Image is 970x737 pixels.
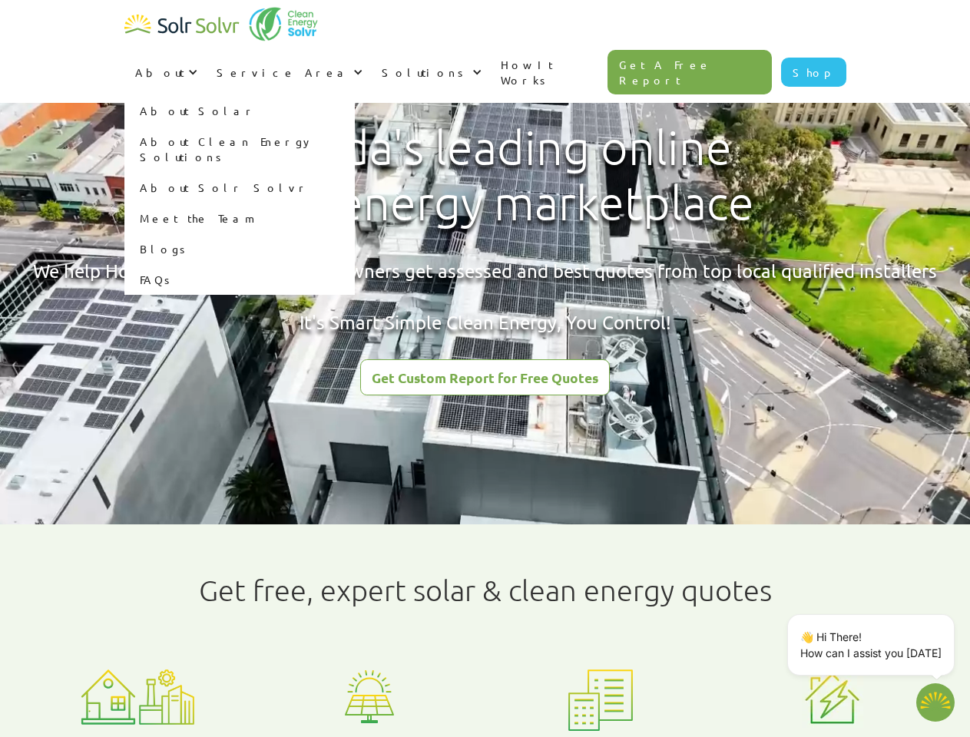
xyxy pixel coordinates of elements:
[203,121,767,231] h1: Canada's leading online clean energy marketplace
[800,629,942,661] p: 👋 Hi There! How can I assist you [DATE]
[382,64,468,80] div: Solutions
[124,95,355,295] nav: About
[199,573,772,607] h1: Get free, expert solar & clean energy quotes
[124,126,355,172] a: About Clean Energy Solutions
[372,371,598,385] div: Get Custom Report for Free Quotes
[490,41,608,103] a: How It Works
[206,49,371,95] div: Service Area
[360,359,610,395] a: Get Custom Report for Free Quotes
[135,64,184,80] div: About
[124,264,355,295] a: FAQs
[124,95,355,126] a: About Solar
[916,683,955,722] button: Open chatbot widget
[124,233,355,264] a: Blogs
[124,49,206,95] div: About
[124,172,355,203] a: About Solr Solvr
[217,64,349,80] div: Service Area
[124,203,355,233] a: Meet the Team
[916,683,955,722] img: 1702586718.png
[781,58,846,87] a: Shop
[371,49,490,95] div: Solutions
[607,50,772,94] a: Get A Free Report
[33,258,937,335] div: We help Homeowners and Business Owners get assessed and best quotes from top local qualified inst...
